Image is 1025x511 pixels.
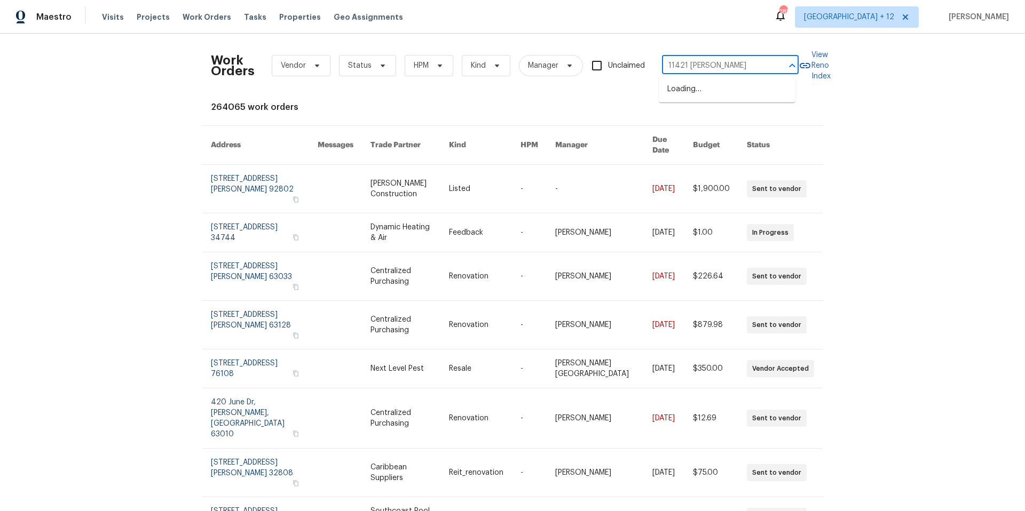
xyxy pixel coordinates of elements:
td: Dynamic Heating & Air [362,213,440,252]
td: [PERSON_NAME] [547,213,644,252]
span: Manager [528,60,558,71]
span: Geo Assignments [334,12,403,22]
a: View Reno Index [799,50,831,82]
td: Feedback [440,213,512,252]
td: Centralized Purchasing [362,388,440,449]
span: Vendor [281,60,306,71]
span: [PERSON_NAME] [944,12,1009,22]
td: Resale [440,349,512,388]
td: Caribbean Suppliers [362,449,440,497]
span: Work Orders [183,12,231,22]
td: [PERSON_NAME][GEOGRAPHIC_DATA] [547,349,644,388]
button: Copy Address [291,195,301,204]
div: 264065 work orders [211,102,814,113]
td: Listed [440,165,512,213]
td: Reit_renovation [440,449,512,497]
span: Properties [279,12,321,22]
span: Visits [102,12,124,22]
span: HPM [414,60,429,71]
span: Status [348,60,372,71]
td: - [512,165,547,213]
td: - [547,165,644,213]
th: Status [738,126,823,165]
td: [PERSON_NAME] [547,388,644,449]
th: Due Date [644,126,684,165]
span: Tasks [244,13,266,21]
span: Projects [137,12,170,22]
th: Trade Partner [362,126,440,165]
td: - [512,388,547,449]
td: Next Level Pest [362,349,440,388]
button: Copy Address [291,429,301,438]
td: [PERSON_NAME] [547,252,644,301]
th: Manager [547,126,644,165]
td: [PERSON_NAME] Construction [362,165,440,213]
td: - [512,301,547,349]
td: - [512,252,547,301]
td: [PERSON_NAME] [547,449,644,497]
input: Enter in an address [662,58,769,74]
td: Renovation [440,252,512,301]
div: Loading… [659,76,795,102]
button: Copy Address [291,282,301,292]
span: Unclaimed [608,60,645,71]
span: Kind [471,60,486,71]
button: Copy Address [291,478,301,488]
button: Copy Address [291,331,301,340]
h2: Work Orders [211,55,255,76]
td: - [512,449,547,497]
td: Centralized Purchasing [362,301,440,349]
button: Copy Address [291,369,301,378]
td: - [512,349,547,388]
td: Centralized Purchasing [362,252,440,301]
th: HPM [512,126,547,165]
span: [GEOGRAPHIC_DATA] + 12 [804,12,894,22]
th: Messages [309,126,362,165]
td: - [512,213,547,252]
td: Renovation [440,388,512,449]
td: Renovation [440,301,512,349]
th: Address [202,126,309,165]
td: [PERSON_NAME] [547,301,644,349]
div: 185 [779,6,787,17]
th: Kind [440,126,512,165]
button: Close [785,58,800,73]
span: Maestro [36,12,72,22]
button: Copy Address [291,233,301,242]
th: Budget [684,126,738,165]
